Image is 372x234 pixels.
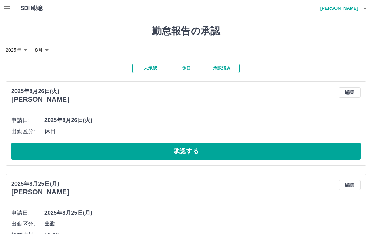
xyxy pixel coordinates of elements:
p: 2025年8月25日(月) [11,180,69,188]
span: 申請日: [11,116,44,125]
span: 休日 [44,127,361,136]
h3: [PERSON_NAME] [11,188,69,196]
h1: 勤怠報告の承認 [6,25,366,37]
button: 休日 [168,64,204,73]
p: 2025年8月26日(火) [11,87,69,96]
button: 未承認 [132,64,168,73]
span: 出勤 [44,220,361,228]
div: 8月 [35,45,51,55]
span: 2025年8月26日(火) [44,116,361,125]
span: 2025年8月25日(月) [44,209,361,217]
span: 出勤区分: [11,220,44,228]
span: 申請日: [11,209,44,217]
button: 承認する [11,143,361,160]
div: 2025年 [6,45,30,55]
button: 承認済み [204,64,240,73]
button: 編集 [339,180,361,190]
h3: [PERSON_NAME] [11,96,69,104]
span: 出勤区分: [11,127,44,136]
button: 編集 [339,87,361,98]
